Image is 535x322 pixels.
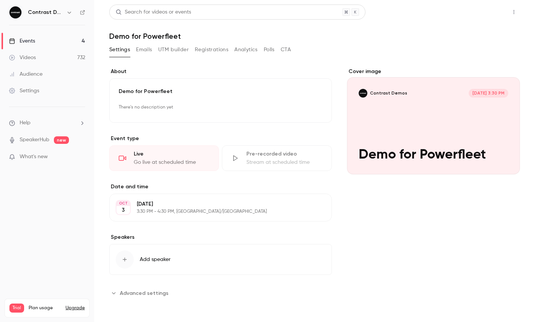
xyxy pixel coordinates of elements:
span: Help [20,119,31,127]
label: About [109,68,332,75]
p: Event type [109,135,332,142]
h1: Demo for Powerfleet [109,32,520,41]
div: Stream at scheduled time [246,159,322,166]
button: Upgrade [66,305,85,311]
section: Cover image [347,68,520,174]
div: Go live at scheduled time [134,159,209,166]
div: Videos [9,54,36,61]
button: UTM builder [158,44,189,56]
div: Live [134,150,209,158]
li: help-dropdown-opener [9,119,85,127]
p: There's no description yet [119,101,323,113]
button: Advanced settings [109,287,173,299]
p: 3 [122,206,125,214]
label: Speakers [109,233,332,241]
div: Audience [9,70,43,78]
button: Analytics [234,44,258,56]
div: Pre-recorded videoStream at scheduled time [222,145,332,171]
button: Add speaker [109,244,332,275]
button: Registrations [195,44,228,56]
span: new [54,136,69,144]
label: Cover image [347,68,520,75]
label: Date and time [109,183,332,191]
button: Share [472,5,502,20]
div: Events [9,37,35,45]
span: Advanced settings [120,289,168,297]
section: Advanced settings [109,287,332,299]
button: CTA [281,44,291,56]
p: [DATE] [137,200,292,208]
p: Demo for Powerfleet [119,88,323,95]
div: Pre-recorded video [246,150,322,158]
div: OCT [116,201,130,206]
div: LiveGo live at scheduled time [109,145,219,171]
img: Contrast Demos [9,6,21,18]
a: SpeakerHub [20,136,49,144]
span: What's new [20,153,48,161]
span: Add speaker [140,256,171,263]
div: Settings [9,87,39,95]
button: Settings [109,44,130,56]
button: Polls [264,44,275,56]
span: Trial [9,304,24,313]
button: Emails [136,44,152,56]
div: Search for videos or events [116,8,191,16]
p: 3:30 PM - 4:30 PM, [GEOGRAPHIC_DATA]/[GEOGRAPHIC_DATA] [137,209,292,215]
h6: Contrast Demos [28,9,63,16]
span: Plan usage [29,305,61,311]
